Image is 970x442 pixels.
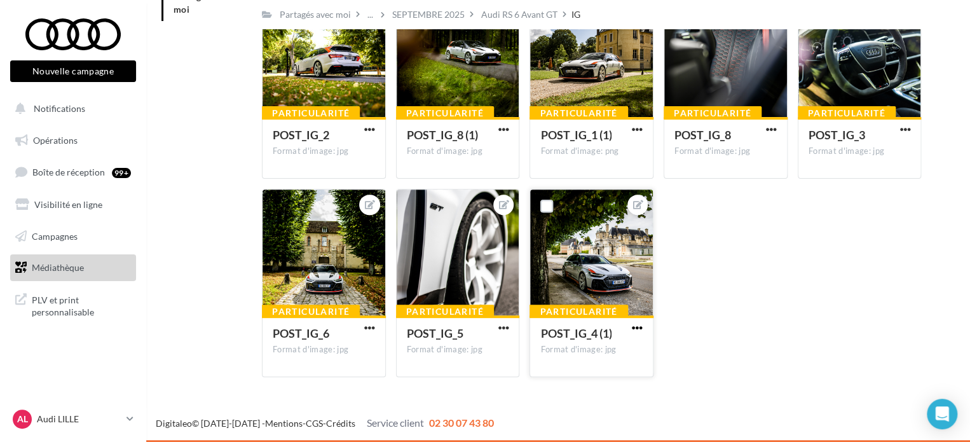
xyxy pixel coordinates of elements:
div: Format d'image: jpg [273,344,375,356]
div: ... [365,6,376,24]
div: Partagés avec moi [280,8,351,21]
a: Mentions [265,418,303,429]
div: IG [571,8,580,21]
div: Audi RS 6 Avant GT [481,8,557,21]
span: Boîte de réception [32,167,105,177]
div: Particularité [529,305,627,319]
span: Campagnes [32,230,78,241]
button: Notifications [8,95,133,122]
span: POST_IG_2 [273,128,329,142]
span: AL [17,413,28,425]
span: POST_IG_1 (1) [540,128,611,142]
span: Opérations [33,135,78,146]
div: Particularité [664,106,762,120]
a: Boîte de réception99+ [8,158,139,186]
div: Format d'image: png [540,146,643,157]
span: POST_IG_3 [809,128,865,142]
span: POST_IG_6 [273,326,329,340]
a: Médiathèque [8,254,139,281]
span: © [DATE]-[DATE] - - - [156,418,494,429]
a: AL Audi LILLE [10,407,136,431]
div: Format d'image: jpg [407,344,509,356]
span: Notifications [34,103,85,114]
span: POST_IG_4 (1) [540,326,611,340]
a: CGS [306,418,323,429]
a: Digitaleo [156,418,192,429]
span: PLV et print personnalisable [32,291,131,319]
a: Crédits [326,418,355,429]
div: Format d'image: jpg [540,344,643,356]
span: POST_IG_8 (1) [407,128,478,142]
div: SEPTEMBRE 2025 [392,8,465,21]
span: Service client [367,417,424,429]
a: Opérations [8,127,139,154]
div: Particularité [262,106,360,120]
div: Particularité [798,106,896,120]
span: Visibilité en ligne [34,199,102,210]
div: Format d'image: jpg [809,146,911,157]
a: Visibilité en ligne [8,191,139,218]
div: Particularité [396,305,494,319]
div: Particularité [262,305,360,319]
button: Nouvelle campagne [10,60,136,82]
div: 99+ [112,168,131,178]
div: Format d'image: jpg [407,146,509,157]
div: Format d'image: jpg [674,146,777,157]
span: POST_IG_5 [407,326,463,340]
span: POST_IG_8 [674,128,731,142]
p: Audi LILLE [37,413,121,425]
a: Campagnes [8,223,139,250]
span: 02 30 07 43 80 [429,417,494,429]
div: Open Intercom Messenger [927,399,957,429]
div: Particularité [396,106,494,120]
div: Format d'image: jpg [273,146,375,157]
a: PLV et print personnalisable [8,286,139,324]
span: Médiathèque [32,262,84,273]
div: Particularité [529,106,627,120]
